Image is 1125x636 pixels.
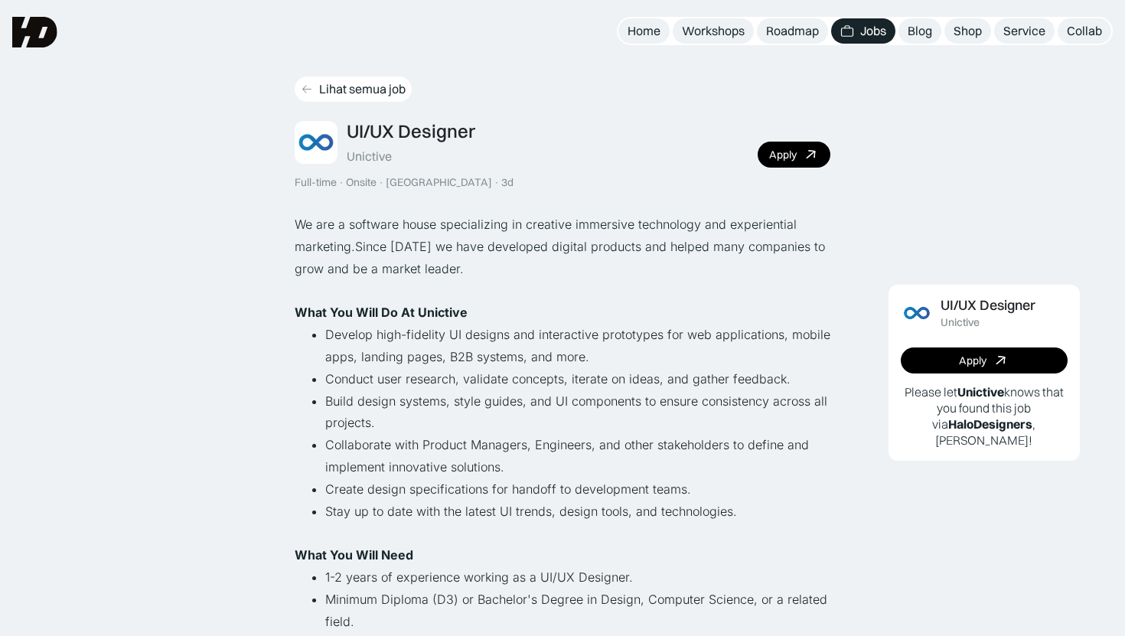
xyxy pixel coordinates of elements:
[766,23,819,39] div: Roadmap
[325,324,830,368] li: Develop high-fidelity UI designs and interactive prototypes for web applications, mobile apps, la...
[860,23,886,39] div: Jobs
[295,121,337,164] img: Job Image
[295,547,413,563] strong: What You Will Need
[901,384,1068,448] p: Please let knows that you found this job via , [PERSON_NAME]!
[769,148,797,161] div: Apply
[346,176,377,189] div: Onsite
[1067,23,1102,39] div: Collab
[295,280,830,302] p: ‍
[944,18,991,44] a: Shop
[628,23,660,39] div: Home
[295,305,468,320] strong: What You Will Do At Unictive
[325,478,830,501] li: Create design specifications for handoff to development teams.
[831,18,895,44] a: Jobs
[898,18,941,44] a: Blog
[325,368,830,390] li: Conduct user research, validate concepts, iterate on ideas, and gather feedback.
[325,390,830,435] li: Build design systems, style guides, and UI components to ensure consistency across all projects.
[1058,18,1111,44] a: Collab
[901,297,933,329] img: Job Image
[325,589,830,633] li: Minimum Diploma (D3) or Bachelor's Degree in Design, Computer Science, or a related field.
[338,176,344,189] div: ·
[386,176,492,189] div: [GEOGRAPHIC_DATA]
[954,23,982,39] div: Shop
[347,120,475,142] div: UI/UX Designer
[494,176,500,189] div: ·
[757,18,828,44] a: Roadmap
[941,316,980,329] div: Unictive
[758,142,830,168] a: Apply
[319,81,406,97] div: Lihat semua job
[347,148,392,165] div: Unictive
[948,416,1032,432] b: HaloDesigners
[908,23,932,39] div: Blog
[295,176,337,189] div: Full-time
[957,384,1004,400] b: Unictive
[325,566,830,589] li: 1-2 years of experience working as a UI/UX Designer.
[959,354,986,367] div: Apply
[295,214,830,279] p: We are a software house specializing in creative immersive technology and experiential marketing....
[673,18,754,44] a: Workshops
[1003,23,1045,39] div: Service
[901,347,1068,373] a: Apply
[295,77,412,102] a: Lihat semua job
[501,176,514,189] div: 3d
[682,23,745,39] div: Workshops
[618,18,670,44] a: Home
[994,18,1055,44] a: Service
[325,501,830,545] li: Stay up to date with the latest UI trends, design tools, and technologies.
[378,176,384,189] div: ·
[325,434,830,478] li: Collaborate with Product Managers, Engineers, and other stakeholders to define and implement inno...
[941,298,1035,314] div: UI/UX Designer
